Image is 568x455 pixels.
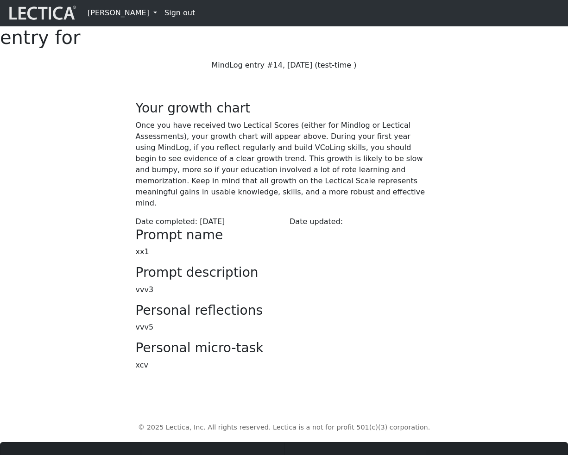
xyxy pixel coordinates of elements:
[136,265,433,280] h3: Prompt description
[136,303,433,318] h3: Personal reflections
[136,100,433,116] h3: Your growth chart
[161,4,199,22] a: Sign out
[136,284,433,295] p: vvv3
[200,217,225,226] span: [DATE]
[136,227,433,243] h3: Prompt name
[136,246,433,257] p: xx1
[136,216,198,227] label: Date completed:
[25,423,543,433] p: © 2025 Lectica, Inc. All rights reserved. Lectica is a not for profit 501(c)(3) corporation.
[136,120,433,209] p: Once you have received two Lectical Scores (either for Mindlog or Lectical Assessments), your gro...
[136,360,433,371] p: xcv
[136,322,433,333] p: vvv5
[7,4,76,22] img: lecticalive
[136,340,433,356] h3: Personal micro-task
[284,216,438,227] div: Date updated:
[136,60,433,71] p: MindLog entry #14, [DATE] (test-time )
[84,4,161,22] a: [PERSON_NAME]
